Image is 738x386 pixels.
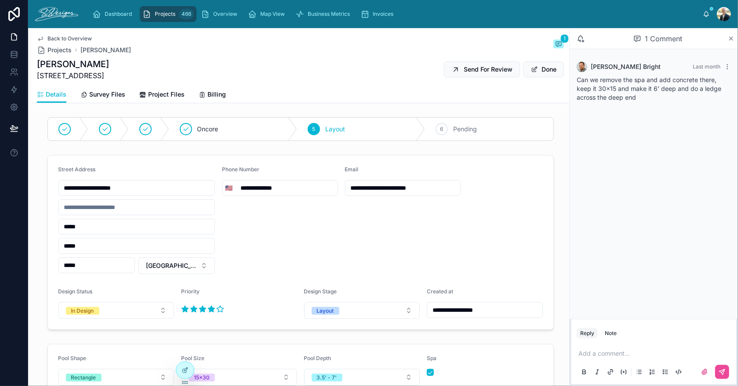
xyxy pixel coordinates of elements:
span: Back to Overview [47,35,92,42]
button: Select Button [304,302,420,319]
span: Projects [47,46,72,54]
button: Note [601,328,620,339]
a: Back to Overview [37,35,92,42]
span: Dashboard [105,11,132,18]
span: Design Status [58,288,93,295]
span: [PERSON_NAME] Bright [591,62,661,71]
span: 🇺🇸 [225,184,233,192]
button: Select Button [58,302,175,319]
span: Details [46,90,66,99]
button: Select Button [181,369,297,386]
a: Business Metrics [293,6,356,22]
button: Select Button [222,180,235,196]
span: Project Files [148,90,185,99]
a: Projects [37,46,72,54]
button: Select Button [304,369,420,386]
span: Pool Depth [304,355,331,361]
span: [STREET_ADDRESS] [37,70,109,81]
div: scrollable content [85,4,703,24]
span: Business Metrics [308,11,350,18]
span: Design Stage [304,288,337,295]
span: Projects [155,11,175,18]
span: 5 [312,126,315,133]
span: 1 Comment [645,33,682,44]
button: Send For Review [444,61,520,77]
span: Can we remove the spa and add concrete there, keep it 30x15 and make it 6’ deep and do a ledge ac... [577,76,721,101]
div: Rectangle [71,374,96,382]
button: 1 [553,40,564,50]
span: Street Address [58,166,96,173]
button: Done [524,61,564,77]
a: Invoices [358,6,400,22]
a: Details [37,87,66,103]
a: Billing [199,87,226,104]
div: Note [605,330,617,337]
span: [GEOGRAPHIC_DATA] [146,261,197,270]
div: 3.5' - 7' [317,374,337,382]
span: 1 [560,34,569,43]
span: Email [345,166,359,173]
a: Projects466 [140,6,196,22]
span: Created at [427,288,453,295]
span: Last month [693,63,720,70]
a: Overview [198,6,244,22]
span: Spa [427,355,436,361]
span: Pool Shape [58,355,87,361]
span: Phone Number [222,166,259,173]
span: Send For Review [464,65,513,74]
span: Pending [453,125,477,133]
a: Map View [245,6,291,22]
div: In Design [71,307,94,315]
div: Layout [317,307,334,315]
a: [PERSON_NAME] [80,46,131,54]
span: Pool Size [181,355,204,361]
button: Select Button [138,257,215,274]
h1: [PERSON_NAME] [37,58,109,70]
button: Select Button [58,369,175,386]
a: Project Files [139,87,185,104]
img: App logo [35,7,78,21]
span: Invoices [373,11,393,18]
a: Survey Files [80,87,125,104]
div: 15x30 [194,374,210,382]
span: Survey Files [89,90,125,99]
div: 466 [179,9,194,19]
a: Dashboard [90,6,138,22]
button: Reply [577,328,598,339]
span: 6 [440,126,444,133]
span: Billing [207,90,226,99]
span: Map View [260,11,285,18]
span: Overview [213,11,237,18]
span: Layout [325,125,345,133]
span: Priority [181,288,200,295]
span: Oncore [197,125,218,133]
